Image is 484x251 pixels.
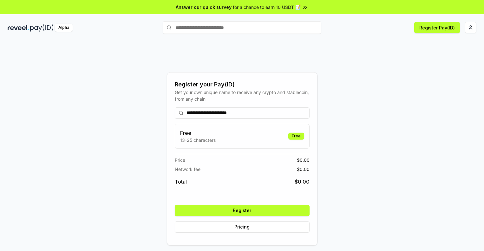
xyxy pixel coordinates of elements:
[8,24,29,32] img: reveel_dark
[175,205,310,216] button: Register
[175,157,185,163] span: Price
[233,4,301,10] span: for a chance to earn 10 USDT 📝
[175,166,200,173] span: Network fee
[414,22,460,33] button: Register Pay(ID)
[297,166,310,173] span: $ 0.00
[55,24,73,32] div: Alpha
[176,4,232,10] span: Answer our quick survey
[175,221,310,233] button: Pricing
[175,89,310,102] div: Get your own unique name to receive any crypto and stablecoin, from any chain
[175,80,310,89] div: Register your Pay(ID)
[297,157,310,163] span: $ 0.00
[288,133,304,140] div: Free
[175,178,187,185] span: Total
[180,129,216,137] h3: Free
[180,137,216,143] p: 13-25 characters
[30,24,54,32] img: pay_id
[295,178,310,185] span: $ 0.00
